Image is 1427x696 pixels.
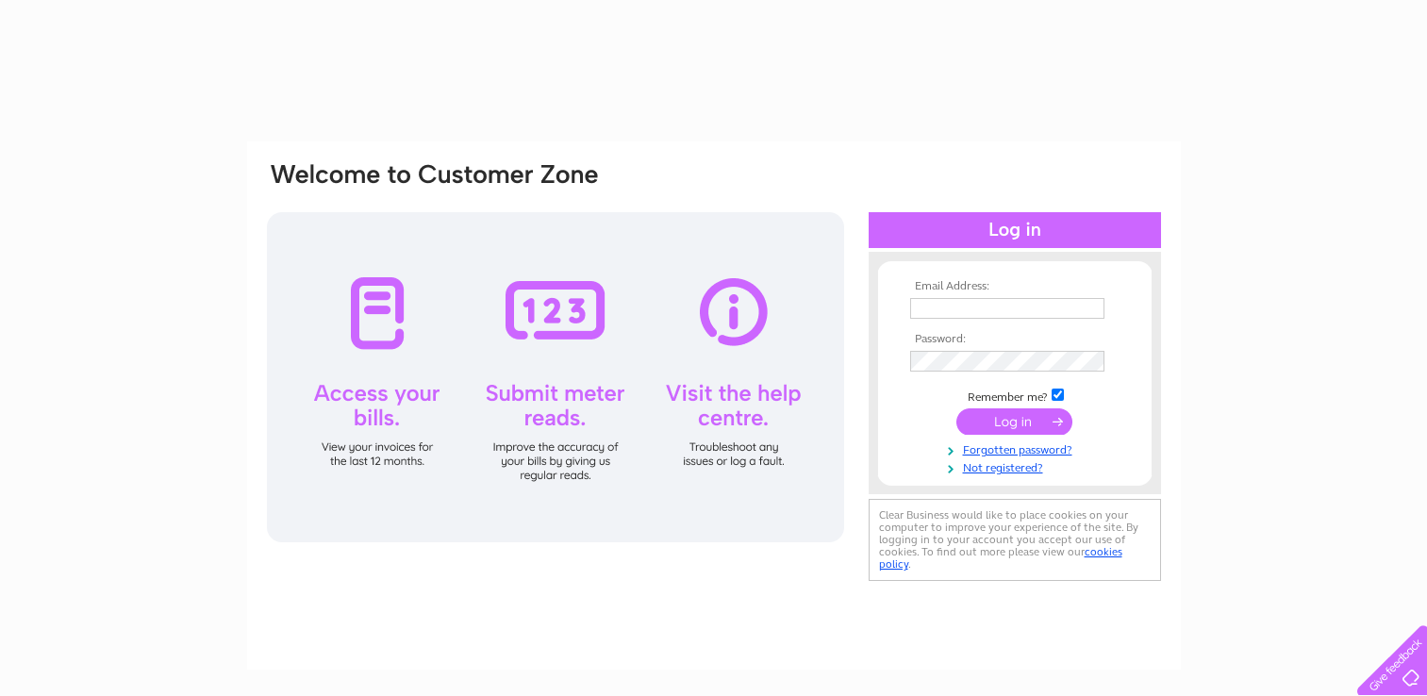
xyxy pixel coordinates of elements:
input: Submit [956,408,1072,435]
a: Not registered? [910,457,1124,475]
th: Email Address: [905,280,1124,293]
a: Forgotten password? [910,439,1124,457]
div: Clear Business would like to place cookies on your computer to improve your experience of the sit... [869,499,1161,581]
td: Remember me? [905,386,1124,405]
th: Password: [905,333,1124,346]
a: cookies policy [879,545,1122,571]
